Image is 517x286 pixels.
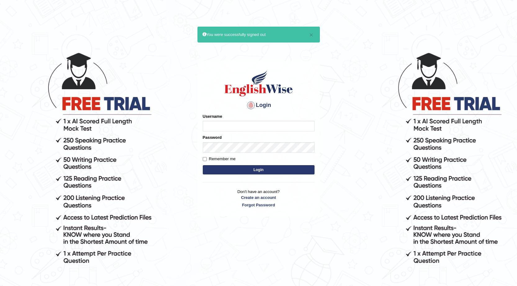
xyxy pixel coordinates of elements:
label: Username [203,113,222,119]
input: Remember me [203,157,207,161]
label: Remember me [203,156,236,162]
img: Logo of English Wise sign in for intelligent practice with AI [223,69,294,97]
p: Don't have an account? [203,189,315,208]
label: Password [203,134,222,140]
div: You were successfully signed out [197,27,320,42]
button: × [309,32,313,38]
h4: Login [203,100,315,110]
button: Login [203,165,315,174]
a: Create an account [203,195,315,200]
a: Forgot Password [203,202,315,208]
